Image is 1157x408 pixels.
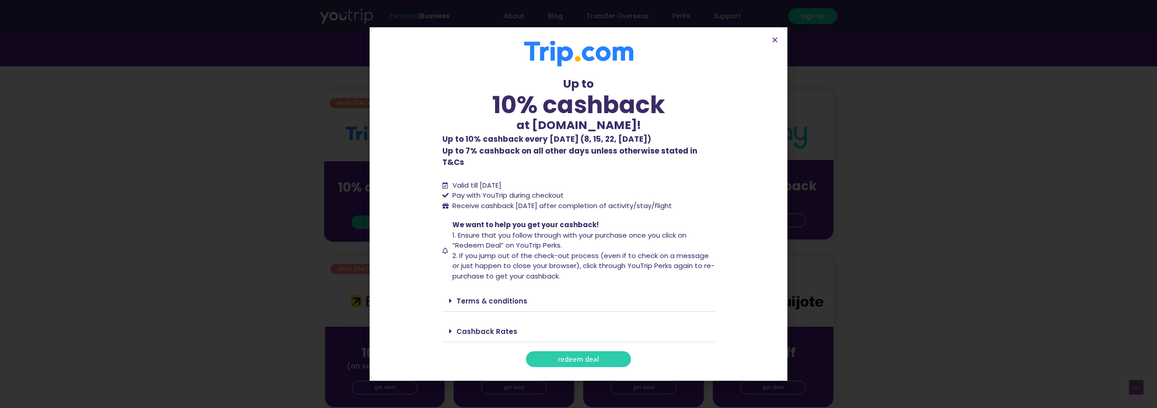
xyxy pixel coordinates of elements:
span: 2. If you jump out of the check-out process (even if to check on a message or just happen to clos... [452,251,715,281]
a: Terms & conditions [456,296,527,306]
div: Cashback Rates [442,321,715,342]
p: Up to 7% cashback on all other days unless otherwise stated in T&Cs [442,134,715,169]
a: redeem deal [526,351,631,367]
a: Cashback Rates [456,327,517,336]
span: 1. Ensure that you follow through with your purchase once you click on “Redeem Deal” on YouTrip P... [452,230,686,250]
div: 10% cashback [442,93,715,117]
div: Terms & conditions [442,290,715,312]
b: Up to 10% cashback every [DATE] (8, 15, 22, [DATE]) [442,134,651,144]
span: We want to help you get your cashback! [452,220,599,229]
span: Valid till [DATE] [452,180,501,190]
div: Up to at [DOMAIN_NAME]! [442,75,715,134]
a: Close [771,36,778,43]
span: Pay with YouTrip during checkout [450,190,564,201]
span: redeem deal [558,356,599,363]
span: Receive cashback [DATE] after completion of activity/stay/flight [452,201,672,210]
